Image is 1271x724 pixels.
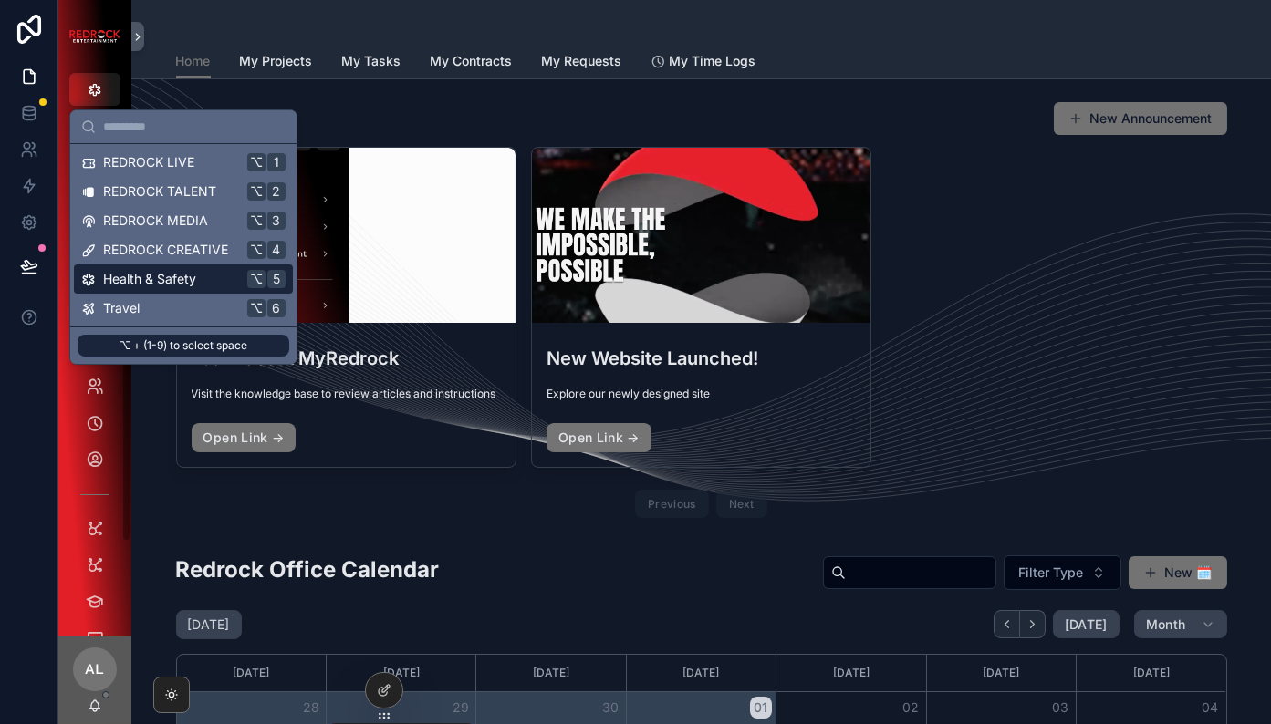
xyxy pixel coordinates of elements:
[180,655,323,691] div: [DATE]
[188,615,230,634] h2: [DATE]
[269,213,284,228] span: 3
[994,610,1020,638] button: Back
[930,655,1073,691] div: [DATE]
[192,387,501,401] span: Visit the knowledge base to review articles and instructions
[542,52,622,70] span: My Requests
[269,155,284,170] span: 1
[103,299,140,317] span: Travel
[103,182,216,201] span: REDROCK TALENT
[599,697,621,719] button: 30
[431,45,513,81] a: My Contracts
[542,45,622,81] a: My Requests
[78,335,289,357] p: ⌥ + (1-9) to select space
[532,148,870,323] div: Screenshot-2025-08-19-at-10.28.09-AM.png
[670,52,756,70] span: My Time Logs
[103,241,228,259] span: REDROCK CREATIVE
[192,423,297,452] a: Open Link →
[176,52,211,70] span: Home
[900,697,922,719] button: 02
[70,144,297,326] div: Suggestions
[630,655,773,691] div: [DATE]
[103,153,194,171] span: REDROCK LIVE
[86,658,105,680] span: AL
[249,272,264,286] span: ⌥
[240,52,313,70] span: My Projects
[651,45,756,81] a: My Time Logs
[1004,555,1121,590] button: Select Button
[1049,697,1071,719] button: 03
[1134,610,1227,639] button: Month
[103,270,196,288] span: Health & Safety
[103,212,208,230] span: REDROCK MEDIA
[269,301,284,315] span: 6
[269,243,284,257] span: 4
[342,45,401,81] a: My Tasks
[547,345,856,372] h3: New Website Launched!
[269,184,284,199] span: 2
[1054,102,1227,135] button: New Announcement
[1199,697,1221,719] button: 04
[1129,556,1227,589] button: New 🗓️
[269,272,284,286] span: 5
[1146,616,1186,633] span: Month
[342,52,401,70] span: My Tasks
[1079,655,1223,691] div: [DATE]
[1020,610,1046,638] button: Next
[750,697,772,719] button: 01
[300,697,322,719] button: 28
[192,345,501,372] h3: Learn about MyRedrock
[176,554,440,584] h2: Redrock Office Calendar
[479,655,622,691] div: [DATE]
[177,148,516,323] div: Screenshot-2025-08-19-at-2.09.49-PM.png
[58,106,131,636] div: scrollable content
[547,423,651,452] a: Open Link →
[1019,564,1084,582] span: Filter Type
[779,655,922,691] div: [DATE]
[547,387,856,401] span: Explore our newly designed site
[450,697,472,719] button: 29
[69,30,120,43] img: App logo
[329,655,473,691] div: [DATE]
[1065,616,1108,633] span: [DATE]
[249,155,264,170] span: ⌥
[1053,610,1120,639] button: [DATE]
[531,147,871,468] a: New Website Launched!Explore our newly designed siteOpen Link →
[249,213,264,228] span: ⌥
[176,147,516,468] a: Learn about MyRedrockVisit the knowledge base to review articles and instructionsOpen Link →
[431,52,513,70] span: My Contracts
[249,184,264,199] span: ⌥
[249,301,264,315] span: ⌥
[176,45,211,79] a: Home
[240,45,313,81] a: My Projects
[249,243,264,257] span: ⌥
